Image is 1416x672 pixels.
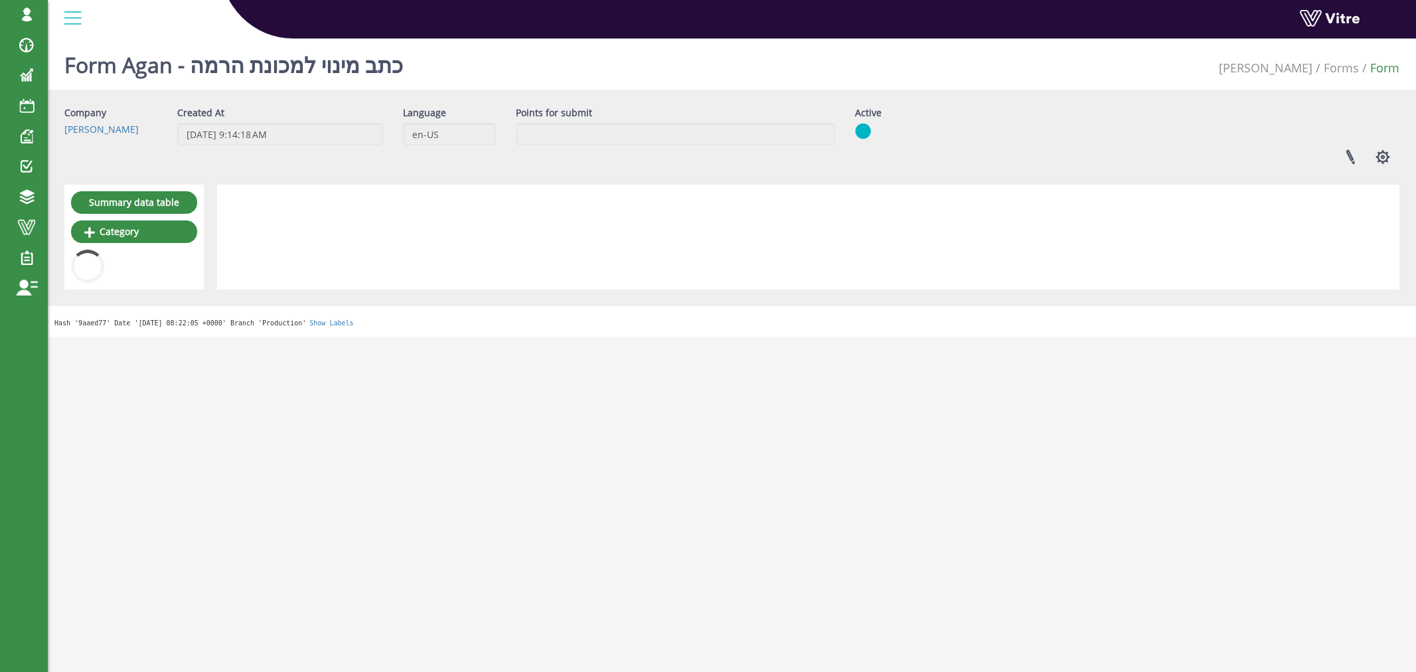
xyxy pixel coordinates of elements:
a: Forms [1324,60,1359,76]
label: Points for submit [516,106,592,120]
a: Category [71,220,197,243]
h1: Form Agan - כתב מינוי למכונת הרמה [64,33,403,90]
li: Form [1359,60,1399,77]
label: Created At [177,106,224,120]
img: yes [855,123,871,139]
a: [PERSON_NAME] [64,123,139,135]
label: Company [64,106,106,120]
label: Language [403,106,446,120]
span: Hash '9aaed77' Date '[DATE] 08:22:05 +0000' Branch 'Production' [54,319,306,327]
label: Active [855,106,882,120]
a: [PERSON_NAME] [1219,60,1312,76]
a: Show Labels [309,319,353,327]
a: Summary data table [71,191,197,214]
